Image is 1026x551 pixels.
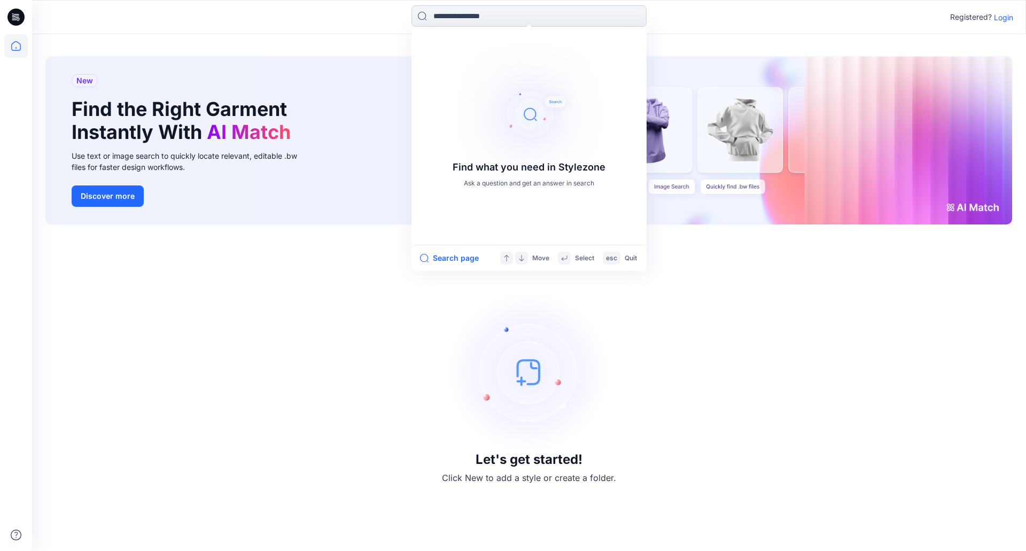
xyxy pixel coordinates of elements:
img: empty-state-image.svg [449,292,609,452]
p: Move [532,253,549,264]
h3: Let's get started! [476,452,582,467]
span: AI Match [207,120,291,144]
div: Use text or image search to quickly locate relevant, editable .bw files for faster design workflows. [72,150,312,173]
button: Search page [420,252,479,265]
p: Registered? [950,11,992,24]
span: New [76,74,93,87]
p: esc [606,253,617,264]
p: Click New to add a style or create a folder. [442,471,616,484]
p: Select [575,253,594,264]
h1: Find the Right Garment Instantly With [72,98,296,144]
button: Discover more [72,185,144,207]
p: Login [994,12,1013,23]
img: Find what you need [444,29,615,200]
p: Quit [625,253,637,264]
